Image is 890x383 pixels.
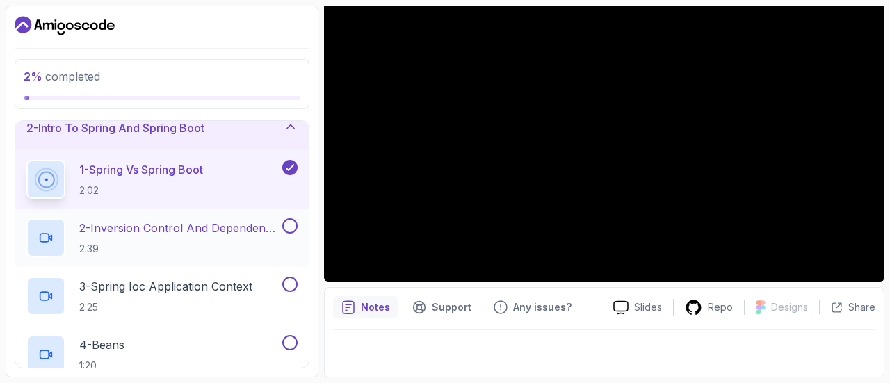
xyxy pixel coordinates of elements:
p: Support [432,300,471,314]
p: 4 - Beans [79,336,124,353]
p: Notes [361,300,390,314]
a: Repo [674,299,744,316]
p: Slides [634,300,662,314]
p: Share [848,300,875,314]
p: 3 - Spring Ioc Application Context [79,278,252,295]
button: 1-Spring Vs Spring Boot2:02 [26,160,298,199]
p: 1:20 [79,359,124,373]
p: Any issues? [513,300,572,314]
h3: 2 - Intro To Spring And Spring Boot [26,120,204,136]
p: 2:02 [79,184,203,197]
p: 1 - Spring Vs Spring Boot [79,161,203,178]
span: completed [24,70,100,83]
p: Designs [771,300,808,314]
span: 2 % [24,70,42,83]
a: Slides [602,300,673,315]
button: 2-Inversion Control And Dependency Injection2:39 [26,218,298,257]
p: 2 - Inversion Control And Dependency Injection [79,220,280,236]
button: Support button [404,296,480,318]
button: notes button [333,296,398,318]
button: 2-Intro To Spring And Spring Boot [15,106,309,150]
button: Share [819,300,875,314]
p: 2:25 [79,300,252,314]
button: 3-Spring Ioc Application Context2:25 [26,277,298,316]
button: Feedback button [485,296,580,318]
p: 2:39 [79,242,280,256]
p: Repo [708,300,733,314]
button: 4-Beans1:20 [26,335,298,374]
a: Dashboard [15,15,115,37]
